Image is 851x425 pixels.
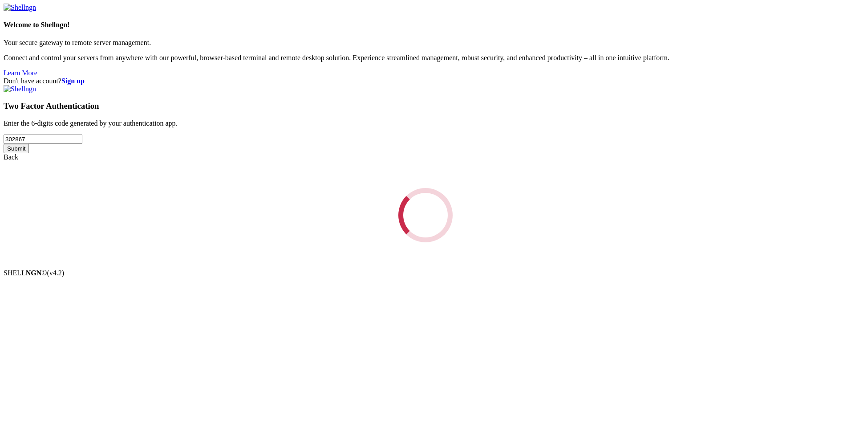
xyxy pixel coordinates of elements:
[4,85,36,93] img: Shellngn
[4,119,847,127] p: Enter the 6-digits code generated by your authentication app.
[4,135,82,144] input: Two factor code
[4,269,64,277] span: SHELL ©
[4,144,29,153] input: Submit
[4,101,847,111] h3: Two Factor Authentication
[4,153,18,161] a: Back
[4,77,847,85] div: Don't have account?
[47,269,65,277] span: 4.2.0
[4,69,37,77] a: Learn More
[4,54,847,62] p: Connect and control your servers from anywhere with our powerful, browser-based terminal and remo...
[4,21,847,29] h4: Welcome to Shellngn!
[61,77,85,85] a: Sign up
[4,4,36,12] img: Shellngn
[26,269,42,277] b: NGN
[4,39,847,47] p: Your secure gateway to remote server management.
[390,180,461,251] div: Loading...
